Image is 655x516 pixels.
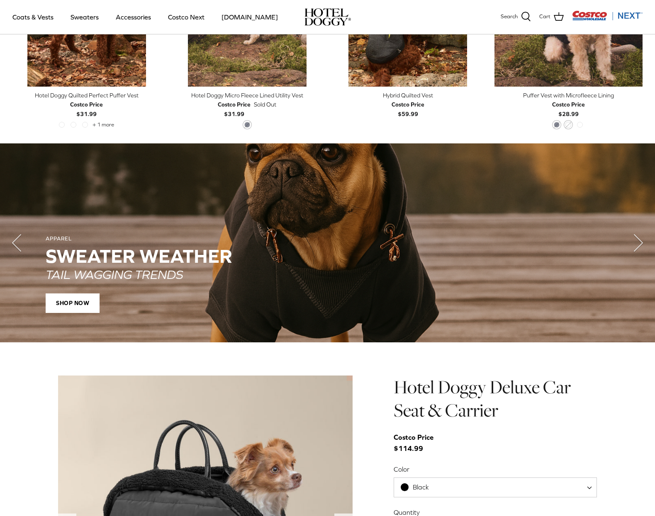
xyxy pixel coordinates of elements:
[539,12,564,22] a: Cart
[304,8,351,26] a: hoteldoggy.com hoteldoggycom
[173,91,321,119] a: Hotel Doggy Micro Fleece Lined Utility Vest Costco Price$31.99 Sold Out
[46,246,609,267] h2: SWEATER WEATHER
[254,100,276,109] span: Sold Out
[12,91,161,100] div: Hotel Doggy Quilted Perfect Puffer Vest
[108,3,158,31] a: Accessories
[5,3,61,31] a: Coats & Vests
[63,3,106,31] a: Sweaters
[394,375,597,422] h1: Hotel Doggy Deluxe Car Seat & Carrier
[93,122,114,128] span: + 1 more
[70,100,103,109] div: Costco Price
[394,432,442,454] span: $114.99
[572,10,643,21] img: Costco Next
[161,3,212,31] a: Costco Next
[552,100,585,117] b: $28.99
[12,91,161,119] a: Hotel Doggy Quilted Perfect Puffer Vest Costco Price$31.99
[572,16,643,22] a: Visit Costco Next
[218,100,251,109] div: Costco Price
[334,91,482,100] div: Hybrid Quilted Vest
[334,91,482,119] a: Hybrid Quilted Vest Costco Price$59.99
[394,465,597,474] label: Color
[46,293,100,313] span: SHOP NOW
[552,100,585,109] div: Costco Price
[46,267,183,281] em: TAIL WAGGING TRENDS
[622,226,655,259] button: Next
[214,3,285,31] a: [DOMAIN_NAME]
[413,483,429,491] span: Black
[173,91,321,100] div: Hotel Doggy Micro Fleece Lined Utility Vest
[218,100,251,117] b: $31.99
[394,483,446,492] span: Black
[494,91,643,100] div: Puffer Vest with Microfleece Lining
[46,235,609,242] div: APPAREL
[304,8,351,26] img: hoteldoggycom
[392,100,424,109] div: Costco Price
[392,100,424,117] b: $59.99
[394,432,433,443] div: Costco Price
[70,100,103,117] b: $31.99
[539,12,550,21] span: Cart
[394,477,597,497] span: Black
[501,12,531,22] a: Search
[494,91,643,119] a: Puffer Vest with Microfleece Lining Costco Price$28.99
[501,12,518,21] span: Search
